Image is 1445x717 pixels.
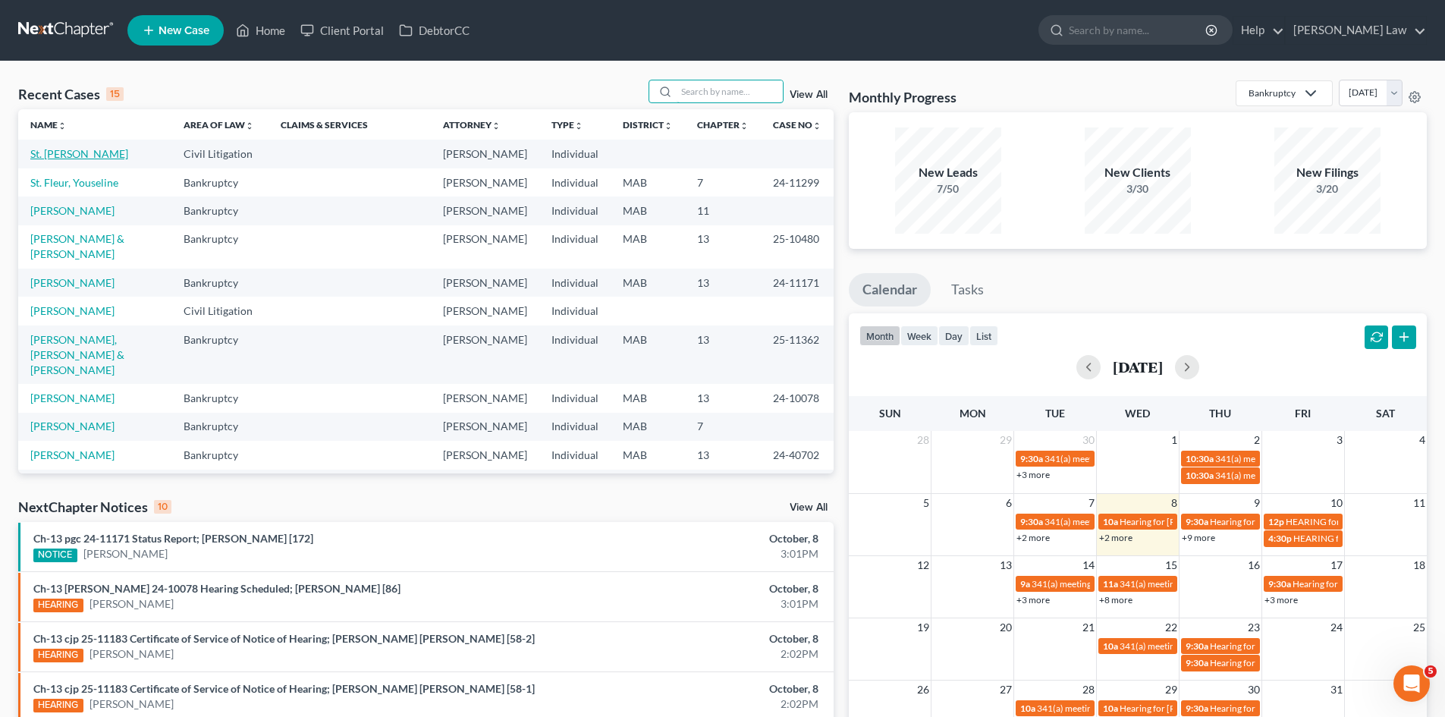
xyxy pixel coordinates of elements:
[969,325,998,346] button: list
[1233,17,1284,44] a: Help
[539,384,611,412] td: Individual
[1209,407,1231,420] span: Thu
[1286,516,1413,527] span: HEARING for [PERSON_NAME]
[171,297,269,325] td: Civil Litigation
[1170,494,1179,512] span: 8
[431,413,539,441] td: [PERSON_NAME]
[1268,578,1291,590] span: 9:30a
[1418,431,1427,449] span: 4
[1246,681,1261,699] span: 30
[1016,532,1050,543] a: +2 more
[443,119,501,131] a: Attorneyunfold_more
[938,325,969,346] button: day
[171,441,269,469] td: Bankruptcy
[611,384,685,412] td: MAB
[611,225,685,269] td: MAB
[1186,470,1214,481] span: 10:30a
[30,392,115,404] a: [PERSON_NAME]
[812,121,821,131] i: unfold_more
[431,325,539,384] td: [PERSON_NAME]
[30,119,67,131] a: Nameunfold_more
[1170,431,1179,449] span: 1
[567,596,818,612] div: 3:01PM
[1210,516,1328,527] span: Hearing for [PERSON_NAME]
[859,325,900,346] button: month
[611,325,685,384] td: MAB
[1120,578,1266,590] span: 341(a) meeting for [PERSON_NAME]
[431,297,539,325] td: [PERSON_NAME]
[1268,516,1284,527] span: 12p
[228,17,293,44] a: Home
[1412,618,1427,637] span: 25
[849,88,957,106] h3: Monthly Progress
[567,681,818,697] div: October, 8
[574,121,583,131] i: unfold_more
[685,269,761,297] td: 13
[916,681,931,699] span: 26
[761,441,834,469] td: 24-40702
[685,325,761,384] td: 13
[1274,181,1381,197] div: 3/20
[916,431,931,449] span: 28
[1016,594,1050,605] a: +3 more
[1085,181,1191,197] div: 3/30
[567,531,818,546] div: October, 8
[171,413,269,441] td: Bankruptcy
[30,232,124,260] a: [PERSON_NAME] & [PERSON_NAME]
[611,168,685,197] td: MAB
[184,119,254,131] a: Area of Lawunfold_more
[171,168,269,197] td: Bankruptcy
[1246,556,1261,574] span: 16
[30,276,115,289] a: [PERSON_NAME]
[916,556,931,574] span: 12
[33,549,77,562] div: NOTICE
[90,596,174,612] a: [PERSON_NAME]
[1044,516,1191,527] span: 341(a) meeting for [PERSON_NAME]
[1246,618,1261,637] span: 23
[1020,578,1030,590] span: 9a
[30,420,115,432] a: [PERSON_NAME]
[1215,470,1362,481] span: 341(a) meeting for [PERSON_NAME]
[539,269,611,297] td: Individual
[1020,703,1035,714] span: 10a
[998,681,1013,699] span: 27
[677,80,783,102] input: Search by name...
[567,546,818,561] div: 3:01PM
[1215,453,1362,464] span: 341(a) meeting for [PERSON_NAME]
[83,546,168,561] a: [PERSON_NAME]
[761,225,834,269] td: 25-10480
[1120,703,1238,714] span: Hearing for [PERSON_NAME]
[1252,431,1261,449] span: 2
[30,204,115,217] a: [PERSON_NAME]
[916,618,931,637] span: 19
[685,168,761,197] td: 7
[1412,556,1427,574] span: 18
[58,121,67,131] i: unfold_more
[30,448,115,461] a: [PERSON_NAME]
[539,470,611,498] td: Individual
[1293,533,1421,544] span: HEARING for [PERSON_NAME]
[1293,578,1411,590] span: Hearing for [PERSON_NAME]
[1295,407,1311,420] span: Fri
[33,632,535,645] a: Ch-13 cjp 25-11183 Certificate of Service of Notice of Hearing; [PERSON_NAME] [PERSON_NAME] [58-2]
[1210,703,1328,714] span: Hearing for [PERSON_NAME]
[1087,494,1096,512] span: 7
[1329,681,1344,699] span: 31
[1020,453,1043,464] span: 9:30a
[761,269,834,297] td: 24-11171
[1329,556,1344,574] span: 17
[773,119,821,131] a: Case Nounfold_more
[1210,657,1328,668] span: Hearing for [PERSON_NAME]
[1329,494,1344,512] span: 10
[611,413,685,441] td: MAB
[30,304,115,317] a: [PERSON_NAME]
[106,87,124,101] div: 15
[1032,578,1178,590] span: 341(a) meeting for [PERSON_NAME]
[33,682,535,695] a: Ch-13 cjp 25-11183 Certificate of Service of Notice of Hearing; [PERSON_NAME] [PERSON_NAME] [58-1]
[269,109,431,140] th: Claims & Services
[431,197,539,225] td: [PERSON_NAME]
[539,197,611,225] td: Individual
[431,441,539,469] td: [PERSON_NAME]
[1125,407,1150,420] span: Wed
[1268,533,1292,544] span: 4:30p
